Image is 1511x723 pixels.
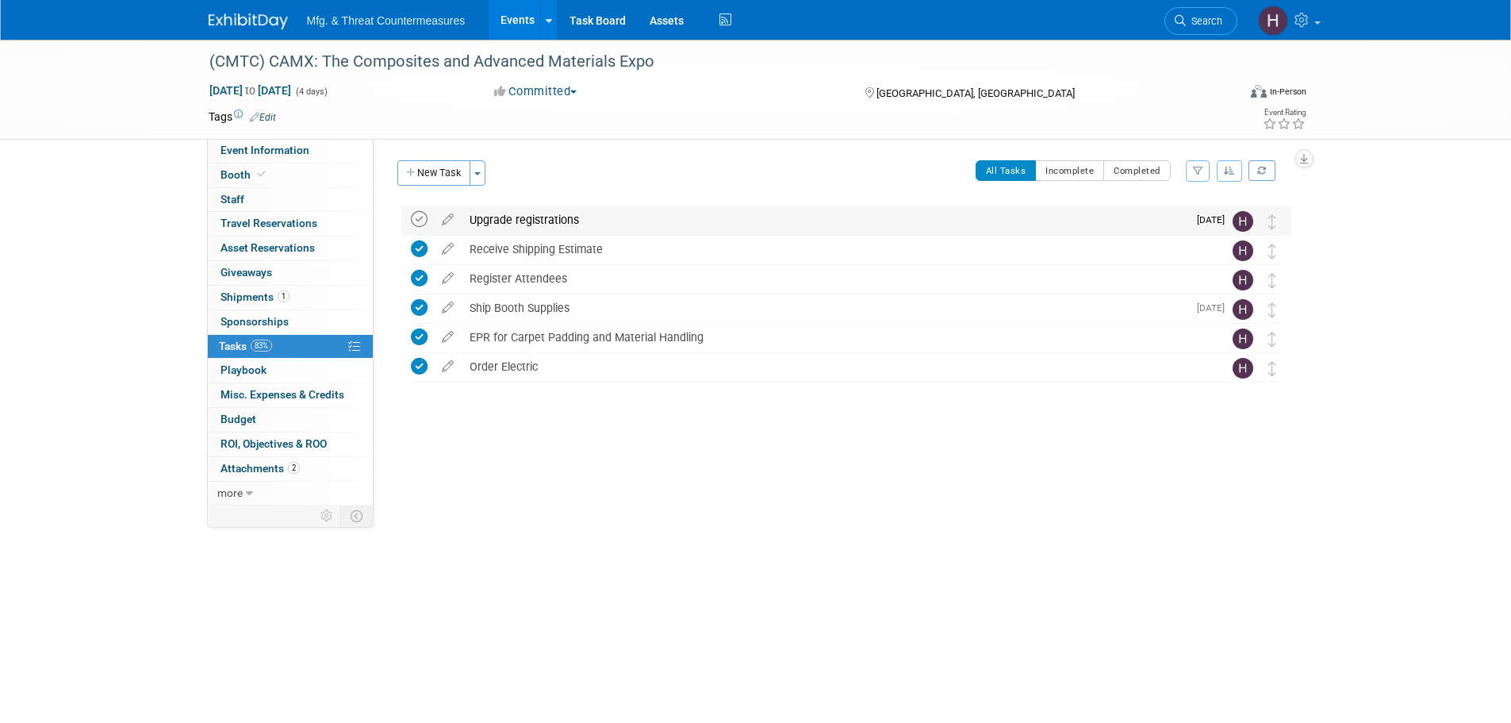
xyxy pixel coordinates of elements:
[397,160,470,186] button: New Task
[221,241,315,254] span: Asset Reservations
[209,13,288,29] img: ExhibitDay
[1233,299,1253,320] img: Hillary Hawkins
[876,87,1075,99] span: [GEOGRAPHIC_DATA], [GEOGRAPHIC_DATA]
[1233,211,1253,232] img: Hillary Hawkins
[221,168,269,181] span: Booth
[221,363,267,376] span: Playbook
[434,360,462,374] a: edit
[221,413,256,425] span: Budget
[1233,270,1253,290] img: Hillary Hawkins
[340,506,373,526] td: Toggle Event Tabs
[219,340,272,352] span: Tasks
[208,286,373,310] a: Shipments1
[434,271,462,286] a: edit
[434,242,462,256] a: edit
[462,324,1201,351] div: EPR for Carpet Padding and Material Handling
[221,315,289,328] span: Sponsorships
[221,217,317,229] span: Travel Reservations
[208,310,373,334] a: Sponsorships
[1233,329,1253,349] img: Hillary Hawkins
[1268,332,1276,347] i: Move task
[294,87,328,97] span: (4 days)
[1268,302,1276,317] i: Move task
[250,112,276,123] a: Edit
[1197,302,1233,313] span: [DATE]
[243,84,258,97] span: to
[1186,15,1222,27] span: Search
[208,457,373,481] a: Attachments2
[208,383,373,407] a: Misc. Expenses & Credits
[208,408,373,432] a: Budget
[1251,85,1267,98] img: Format-Inperson.png
[1263,109,1306,117] div: Event Rating
[1248,160,1275,181] a: Refresh
[209,109,276,125] td: Tags
[204,48,1214,76] div: (CMTC) CAMX: The Composites and Advanced Materials Expo
[208,482,373,506] a: more
[221,193,244,206] span: Staff
[208,212,373,236] a: Travel Reservations
[1268,361,1276,376] i: Move task
[434,330,462,344] a: edit
[462,236,1201,263] div: Receive Shipping Estimate
[462,353,1201,380] div: Order Electric
[434,301,462,315] a: edit
[462,294,1187,321] div: Ship Booth Supplies
[208,261,373,285] a: Giveaways
[462,206,1187,233] div: Upgrade registrations
[208,433,373,456] a: ROI, Objectives & ROO
[489,83,583,100] button: Committed
[258,170,266,179] i: Booth reservation complete
[208,188,373,212] a: Staff
[208,139,373,163] a: Event Information
[1269,86,1306,98] div: In-Person
[462,265,1201,292] div: Register Attendees
[1144,83,1307,106] div: Event Format
[1197,214,1233,225] span: [DATE]
[434,213,462,227] a: edit
[221,144,309,156] span: Event Information
[1268,273,1276,288] i: Move task
[1268,244,1276,259] i: Move task
[976,160,1037,181] button: All Tasks
[1035,160,1104,181] button: Incomplete
[288,462,300,474] span: 2
[1164,7,1237,35] a: Search
[251,340,272,352] span: 83%
[1233,358,1253,379] img: Hillary Hawkins
[221,266,272,279] span: Giveaways
[221,462,300,475] span: Attachments
[307,14,466,27] span: Mfg. & Threat Countermeasures
[1233,240,1253,261] img: Hillary Hawkins
[208,335,373,359] a: Tasks83%
[1258,6,1288,36] img: Hillary Hawkins
[217,486,243,499] span: more
[208,163,373,187] a: Booth
[208,359,373,383] a: Playbook
[208,237,373,260] a: Asset Reservations
[1103,160,1171,181] button: Completed
[221,388,344,401] span: Misc. Expenses & Credits
[278,290,290,302] span: 1
[221,437,327,450] span: ROI, Objectives & ROO
[313,506,341,526] td: Personalize Event Tab Strip
[209,83,292,98] span: [DATE] [DATE]
[1268,214,1276,229] i: Move task
[221,290,290,303] span: Shipments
